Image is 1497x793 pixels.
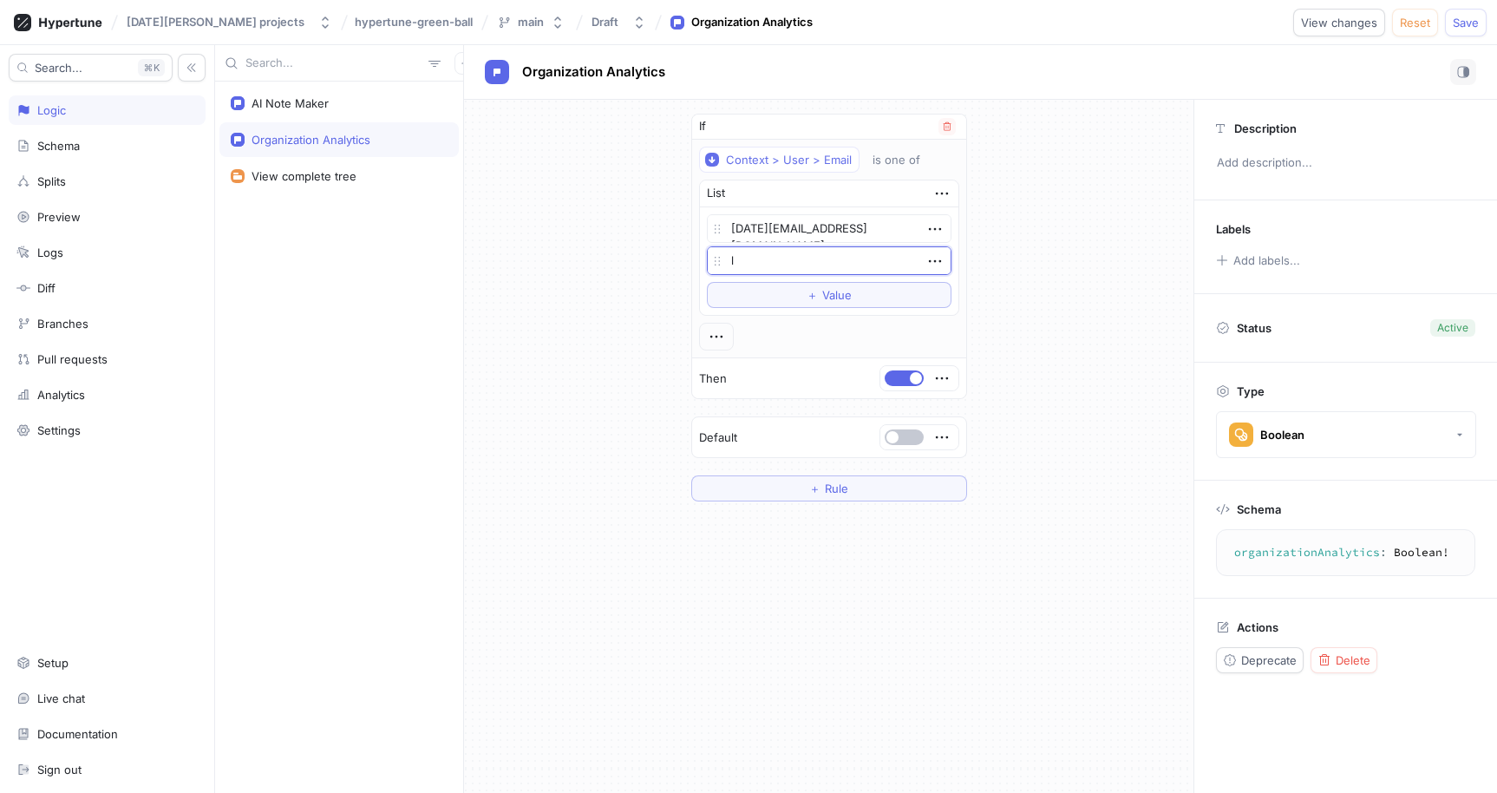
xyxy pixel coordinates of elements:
p: Type [1237,384,1265,398]
div: Logic [37,103,66,117]
span: Search... [35,62,82,73]
button: Search...K [9,54,173,82]
p: If [699,118,706,135]
div: Splits [37,174,66,188]
button: ＋Value [707,282,951,308]
div: Organization Analytics [691,14,813,31]
span: Value [822,290,852,300]
div: Logs [37,246,63,259]
span: Save [1453,17,1479,28]
div: Analytics [37,388,85,402]
button: Delete [1311,647,1377,673]
button: is one of [865,147,945,173]
span: View changes [1301,17,1377,28]
button: Boolean [1216,411,1476,458]
p: Schema [1237,502,1281,516]
button: Add labels... [1210,249,1305,272]
span: Organization Analytics [522,65,665,79]
div: Preview [37,210,81,224]
button: [DATE][PERSON_NAME] projects [120,8,339,36]
textarea: l [707,246,951,275]
div: View complete tree [252,169,356,183]
div: Draft [592,15,618,29]
div: is one of [873,153,920,167]
button: main [490,8,572,36]
div: Schema [37,139,80,153]
span: Rule [825,483,848,494]
p: Default [699,429,737,447]
button: View changes [1293,9,1385,36]
p: Description [1234,121,1297,135]
div: Sign out [37,763,82,777]
div: main [518,15,544,29]
p: Status [1237,316,1271,340]
button: ＋Rule [691,475,967,501]
div: Settings [37,423,81,437]
button: Context > User > Email [699,147,860,173]
span: Delete [1336,655,1370,665]
textarea: [DATE][EMAIL_ADDRESS][DOMAIN_NAME] [707,214,951,243]
a: Documentation [9,719,206,749]
div: AI Note Maker [252,96,329,110]
p: Add description... [1209,148,1482,178]
div: List [707,185,725,202]
div: Organization Analytics [252,133,370,147]
div: Live chat [37,691,85,705]
p: Then [699,370,727,388]
span: ＋ [807,290,818,300]
div: K [138,59,165,76]
button: Draft [585,8,653,36]
span: hypertune-green-ball [355,16,473,28]
button: Save [1445,9,1487,36]
span: ＋ [809,483,820,494]
div: Documentation [37,727,118,741]
button: Deprecate [1216,647,1304,673]
div: Boolean [1260,428,1304,442]
button: Reset [1392,9,1438,36]
p: Labels [1216,222,1251,236]
div: Setup [37,656,69,670]
div: Context > User > Email [726,153,852,167]
span: Deprecate [1241,655,1297,665]
div: Branches [37,317,88,331]
textarea: organizationAnalytics: Boolean! [1224,537,1468,568]
div: Pull requests [37,352,108,366]
p: Actions [1237,620,1278,634]
div: Active [1437,320,1468,336]
div: Diff [37,281,56,295]
input: Search... [245,55,422,72]
span: Reset [1400,17,1430,28]
div: [DATE][PERSON_NAME] projects [127,15,304,29]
